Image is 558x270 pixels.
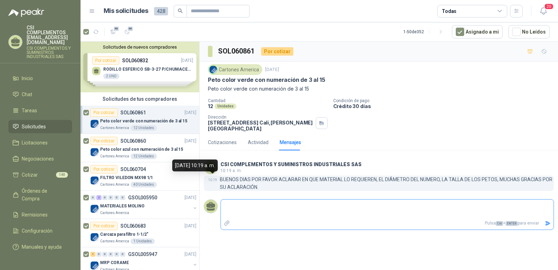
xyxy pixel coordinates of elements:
span: 10:19 [208,178,217,182]
button: Solicitudes de nuevos compradores [83,44,196,50]
button: 20 [537,5,550,17]
div: 1 - 50 de 352 [403,26,446,37]
p: Peto color azul con numeración de 3 al 15 [100,146,183,153]
div: Por cotizar [90,137,118,145]
div: 2 [96,195,102,200]
p: 12 [208,103,213,109]
a: Licitaciones [8,136,72,149]
p: BUENOS DIAS POR FAVOR ACLARAR EN QUE MATERIAL LO REQUIEREN, EL DIÁMETRO DEL NUMERO, LA TALLA DE L... [220,176,554,191]
p: Peto color verde con numeración de 3 al 15 [100,118,187,125]
p: Cartones America [100,239,129,244]
p: [DATE] [184,109,196,116]
p: CSI COMPLEMENTOS [EMAIL_ADDRESS][DOMAIN_NAME] [27,25,72,45]
div: Solicitudes de tus compradores [81,92,199,106]
p: SOL060704 [120,167,146,172]
h3: SOL060861 [218,46,256,57]
button: No Leídos [508,25,550,38]
a: Tareas [8,104,72,117]
div: 0 [102,252,107,257]
p: SOL060861 [120,110,146,115]
span: 46 [127,26,134,31]
span: search [178,8,183,13]
div: Por cotizar [90,222,118,230]
button: 46 [107,26,119,37]
p: SOL060683 [120,223,146,228]
a: Por cotizarSOL060704[DATE] Company LogoFILTRO VILEDON MX98 1/1Cartones America40 Unidades [81,162,199,191]
img: Company Logo [90,120,99,128]
h3: CSI COMPLEMENTOS Y SUMINISTROS INDUSTRIALES SAS [221,163,362,166]
img: Logo peakr [8,8,44,17]
p: Cartones America [100,125,129,131]
button: Asignado a mi [452,25,503,38]
div: Por cotizar [261,47,293,56]
a: Órdenes de Compra [8,184,72,205]
p: Peto color verde con numeración de 3 al 15 [208,76,325,84]
a: Por cotizarSOL060683[DATE] Company LogoCarcaza para filtro 1-1/2"Cartones America1 Unidades [81,219,199,247]
p: Condición de pago [333,98,555,103]
a: 0 2 0 0 0 0 GSOL005950[DATE] Company LogoMATERIALES MOLINOCartones America [90,193,198,216]
span: Cotizar [22,171,38,179]
p: FILTRO VILEDON MX98 1/1 [100,175,153,181]
a: Solicitudes [8,120,72,133]
div: Mensajes [280,138,301,146]
span: 10:19 a. m. [221,168,242,173]
div: 40 Unidades [131,182,157,187]
span: Órdenes de Compra [22,187,65,202]
span: 140 [56,172,68,178]
p: MRP CORAME [100,260,129,266]
p: [DATE] [184,251,196,258]
span: Remisiones [22,211,48,219]
div: Cotizaciones [208,138,237,146]
p: GSOL005947 [128,252,157,257]
img: Company Logo [90,176,99,185]
div: 1 [90,252,96,257]
p: Carcaza para filtro 1-1/2" [100,231,148,238]
a: Por cotizarSOL060861[DATE] Company LogoPeto color verde con numeración de 3 al 15Cartones America... [81,106,199,134]
a: Manuales y ayuda [8,240,72,254]
div: Por cotizar [90,108,118,117]
img: Company Logo [90,233,99,241]
div: Por cotizar [90,165,118,173]
p: Dirección [208,115,313,120]
p: [DATE] [184,223,196,229]
p: Cantidad [208,98,328,103]
span: 20 [544,3,554,10]
a: Negociaciones [8,152,72,165]
span: Manuales y ayuda [22,243,62,251]
div: Todas [442,7,456,15]
div: [DATE] 10:19 a. m. [172,159,218,171]
div: 12 Unidades [131,154,157,159]
a: Remisiones [8,208,72,221]
p: SOL060860 [120,138,146,143]
div: Cartones America [208,64,262,75]
p: [DATE] [184,138,196,144]
span: Chat [22,91,32,98]
div: 0 [114,195,119,200]
p: Cartones America [100,210,129,216]
button: Enviar [542,217,553,229]
span: 46 [113,26,120,31]
div: 0 [102,195,107,200]
span: Negociaciones [22,155,54,163]
a: Cotizar140 [8,168,72,182]
p: Pulsa + para enviar [233,217,542,229]
div: Actividad [248,138,268,146]
img: Company Logo [90,205,99,213]
div: 0 [90,195,96,200]
img: Company Logo [90,261,99,270]
div: Unidades [215,104,236,109]
label: Adjuntar archivos [221,217,233,229]
span: Tareas [22,107,37,114]
div: 12 Unidades [131,125,157,131]
div: 0 [120,195,125,200]
span: Inicio [22,74,33,82]
span: ENTER [505,221,518,226]
span: 428 [154,7,168,15]
img: Company Logo [90,148,99,156]
p: Cartones America [100,182,129,187]
p: [DATE] [184,194,196,201]
a: Configuración [8,224,72,237]
a: Inicio [8,72,72,85]
span: Solicitudes [22,123,46,130]
span: Ctrl [496,221,503,226]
